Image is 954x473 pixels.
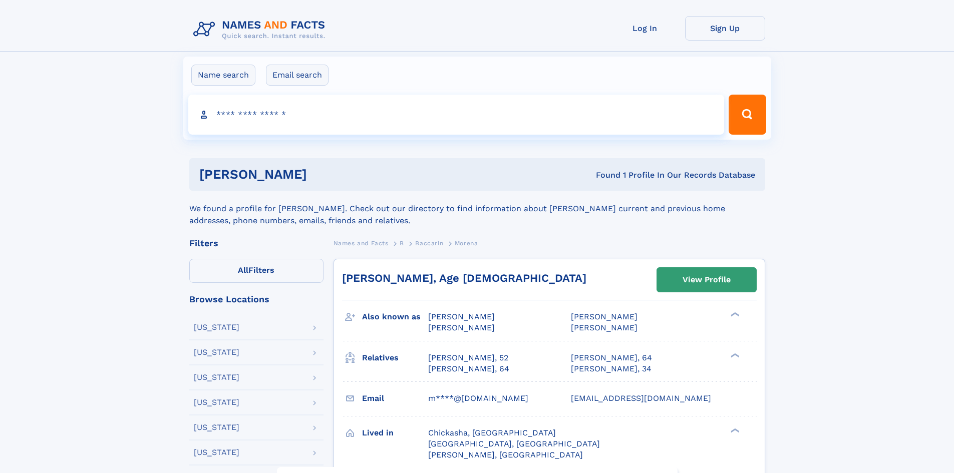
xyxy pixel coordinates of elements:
span: B [400,240,404,247]
img: Logo Names and Facts [189,16,334,43]
h3: Lived in [362,424,428,441]
a: Names and Facts [334,237,389,249]
a: [PERSON_NAME], 64 [428,363,509,374]
a: [PERSON_NAME], 64 [571,352,652,363]
span: Chickasha, [GEOGRAPHIC_DATA] [428,428,556,437]
span: [PERSON_NAME], [GEOGRAPHIC_DATA] [428,450,583,459]
span: [PERSON_NAME] [428,312,495,321]
div: [US_STATE] [194,373,239,381]
div: ❯ [728,427,740,433]
div: [US_STATE] [194,398,239,406]
h3: Also known as [362,308,428,325]
div: We found a profile for [PERSON_NAME]. Check out our directory to find information about [PERSON_N... [189,191,765,227]
span: Baccarin [415,240,443,247]
div: ❯ [728,352,740,358]
a: B [400,237,404,249]
a: Sign Up [685,16,765,41]
div: [US_STATE] [194,348,239,356]
a: View Profile [657,268,756,292]
div: ❯ [728,311,740,318]
h3: Relatives [362,349,428,366]
a: Log In [605,16,685,41]
a: [PERSON_NAME], 34 [571,363,652,374]
h1: [PERSON_NAME] [199,168,452,181]
h3: Email [362,390,428,407]
div: Browse Locations [189,295,324,304]
span: Morena [455,240,478,247]
input: search input [188,95,725,135]
span: [EMAIL_ADDRESS][DOMAIN_NAME] [571,393,711,403]
div: Filters [189,239,324,248]
span: [GEOGRAPHIC_DATA], [GEOGRAPHIC_DATA] [428,439,600,448]
span: [PERSON_NAME] [571,312,638,321]
div: [US_STATE] [194,448,239,456]
a: [PERSON_NAME], 52 [428,352,508,363]
span: All [238,265,248,275]
div: [US_STATE] [194,423,239,431]
label: Email search [266,65,329,86]
span: [PERSON_NAME] [428,323,495,332]
div: [US_STATE] [194,323,239,331]
button: Search Button [729,95,766,135]
div: Found 1 Profile In Our Records Database [451,170,755,181]
div: View Profile [683,268,731,291]
a: [PERSON_NAME], Age [DEMOGRAPHIC_DATA] [342,272,586,284]
label: Filters [189,259,324,283]
a: Baccarin [415,237,443,249]
span: [PERSON_NAME] [571,323,638,332]
label: Name search [191,65,255,86]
